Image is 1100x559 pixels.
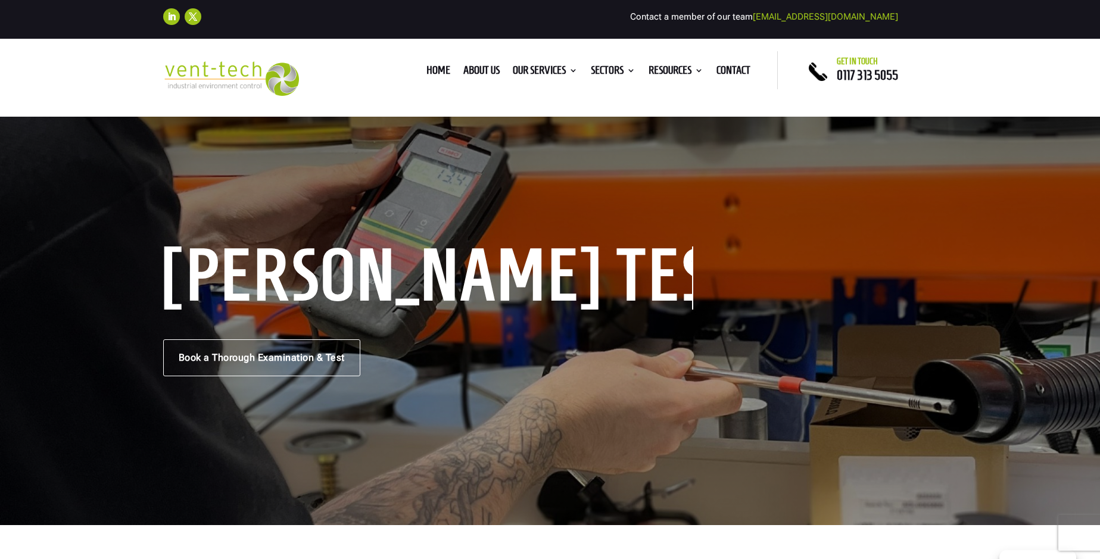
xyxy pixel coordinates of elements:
img: 2023-09-27T08_35_16.549ZVENT-TECH---Clear-background [163,61,300,96]
h1: [PERSON_NAME] Testing [163,246,693,310]
span: Contact a member of our team [630,11,898,22]
a: Follow on X [185,8,201,25]
a: Sectors [591,66,635,79]
a: Home [426,66,450,79]
a: Follow on LinkedIn [163,8,180,25]
a: 0117 313 5055 [837,68,898,82]
a: Contact [716,66,750,79]
a: Book a Thorough Examination & Test [163,339,360,376]
a: About us [463,66,500,79]
span: Get in touch [837,57,878,66]
a: Our Services [513,66,578,79]
a: Resources [649,66,703,79]
a: [EMAIL_ADDRESS][DOMAIN_NAME] [753,11,898,22]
